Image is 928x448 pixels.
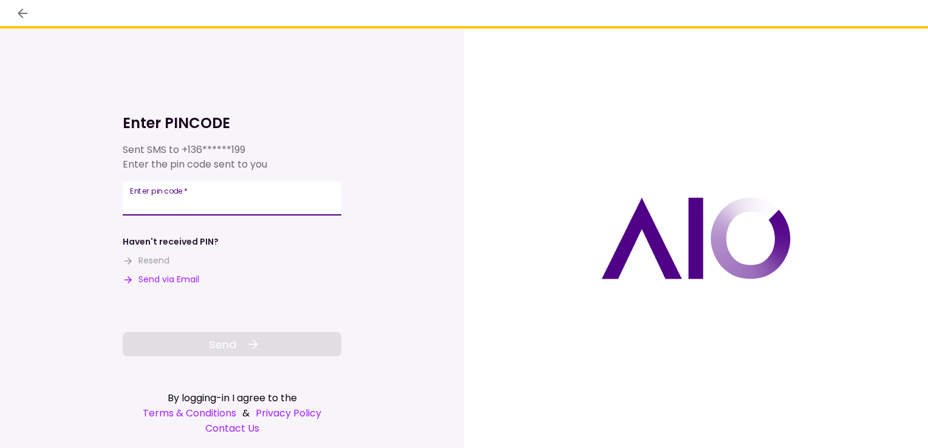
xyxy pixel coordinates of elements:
div: By logging-in I agree to the [123,390,341,406]
button: back [12,3,33,24]
label: Enter pin code [130,186,188,196]
h1: Enter PINCODE [123,114,341,133]
button: Send via Email [123,273,199,286]
a: Terms & Conditions [143,406,236,421]
img: AIO logo [601,197,791,279]
a: Contact Us [123,421,341,436]
span: Send [209,336,236,353]
button: Resend [123,254,169,267]
div: Sent SMS to Enter the pin code sent to you [123,143,341,172]
a: Privacy Policy [256,406,321,421]
button: Send [123,332,341,356]
div: Haven't received PIN? [123,236,219,248]
div: & [123,406,341,421]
